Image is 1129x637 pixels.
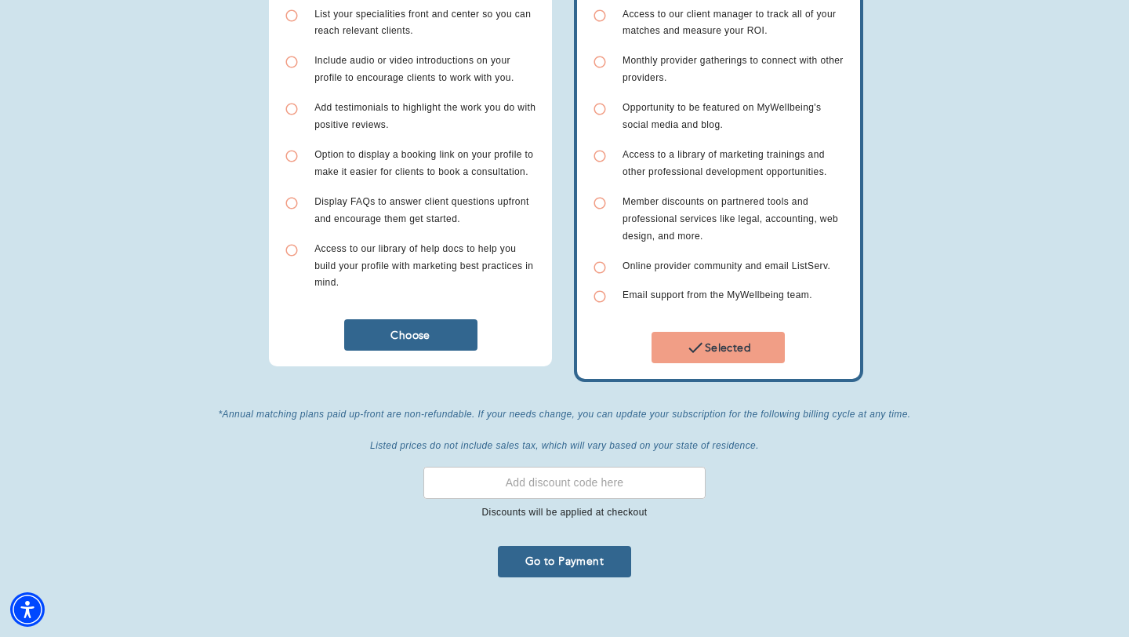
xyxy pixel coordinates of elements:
span: Go to Payment [504,554,625,569]
div: Accessibility Menu [10,592,45,627]
span: Add testimonials to highlight the work you do with positive reviews. [314,102,535,130]
i: *Annual matching plans paid up-front are non-refundable. If your needs change, you can update you... [219,409,911,451]
button: Go to Payment [498,546,631,577]
button: Choose [344,319,477,351]
span: Access to a library of marketing trainings and other professional development opportunities. [623,149,827,177]
span: Monthly provider gatherings to connect with other providers. [623,55,844,83]
span: Opportunity to be featured on MyWellbeing's social media and blog. [623,102,821,130]
span: Access to our client manager to track all of your matches and measure your ROI. [623,9,836,37]
span: Selected [658,338,779,357]
span: Display FAQs to answer client questions upfront and encourage them get started. [314,196,529,224]
p: Discounts will be applied at checkout [482,505,648,521]
button: Selected [652,332,785,363]
span: List your specialities front and center so you can reach relevant clients. [314,9,531,37]
span: Email support from the MyWellbeing team. [623,289,812,300]
span: Online provider community and email ListServ. [623,260,830,271]
span: Access to our library of help docs to help you build your profile with marketing best practices i... [314,243,533,289]
input: Add discount code here [423,467,706,499]
span: Include audio or video introductions on your profile to encourage clients to work with you. [314,55,514,83]
span: Option to display a booking link on your profile to make it easier for clients to book a consulta... [314,149,533,177]
span: Choose [350,328,471,343]
span: Member discounts on partnered tools and professional services like legal, accounting, web design,... [623,196,838,242]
